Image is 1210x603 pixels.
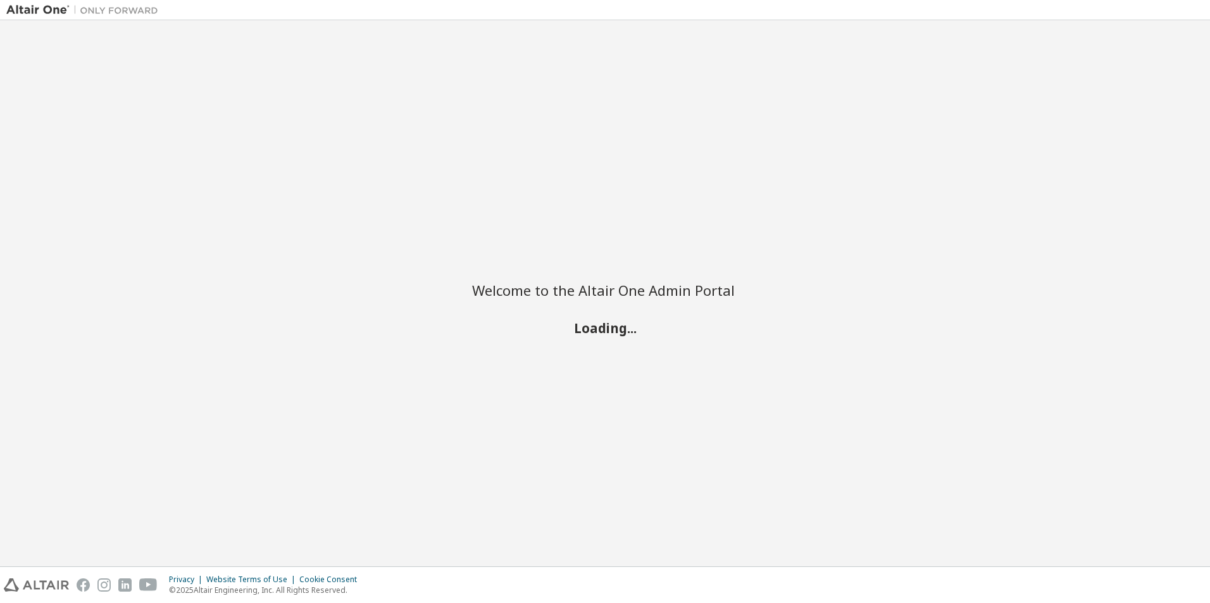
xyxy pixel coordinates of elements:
[472,281,738,299] h2: Welcome to the Altair One Admin Portal
[118,578,132,592] img: linkedin.svg
[97,578,111,592] img: instagram.svg
[4,578,69,592] img: altair_logo.svg
[77,578,90,592] img: facebook.svg
[139,578,158,592] img: youtube.svg
[299,575,365,585] div: Cookie Consent
[169,585,365,595] p: © 2025 Altair Engineering, Inc. All Rights Reserved.
[206,575,299,585] div: Website Terms of Use
[169,575,206,585] div: Privacy
[6,4,165,16] img: Altair One
[472,320,738,336] h2: Loading...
